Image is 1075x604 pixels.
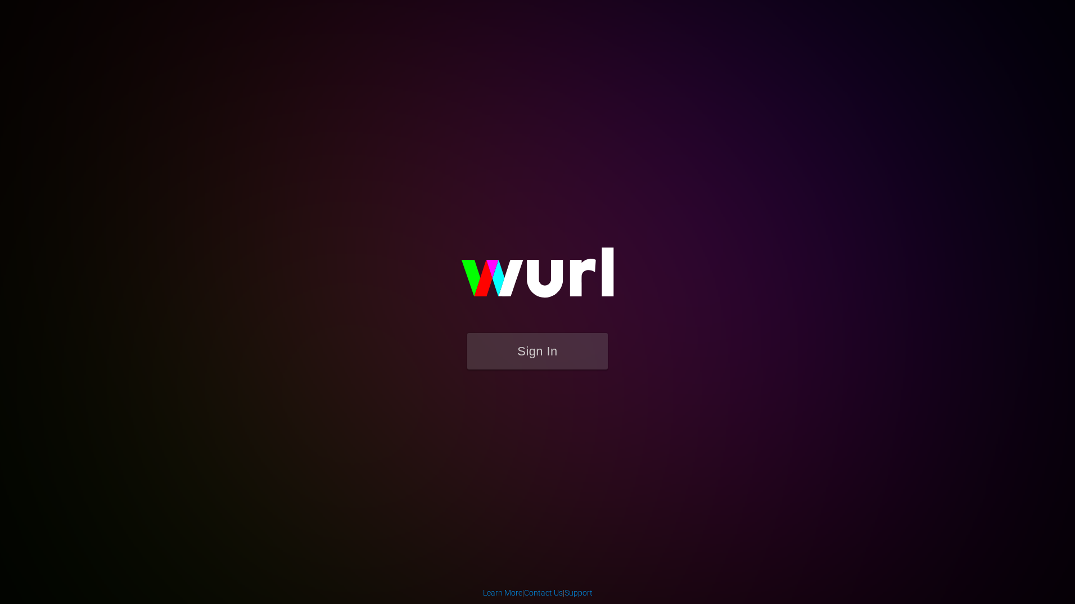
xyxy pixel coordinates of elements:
a: Contact Us [524,588,563,597]
a: Support [564,588,593,597]
button: Sign In [467,333,608,369]
img: wurl-logo-on-black-223613ac3d8ba8fe6dc639794a292ebdb59501304c7dfd60c99c58986ef67473.svg [425,223,650,332]
div: | | [483,587,593,598]
a: Learn More [483,588,522,597]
